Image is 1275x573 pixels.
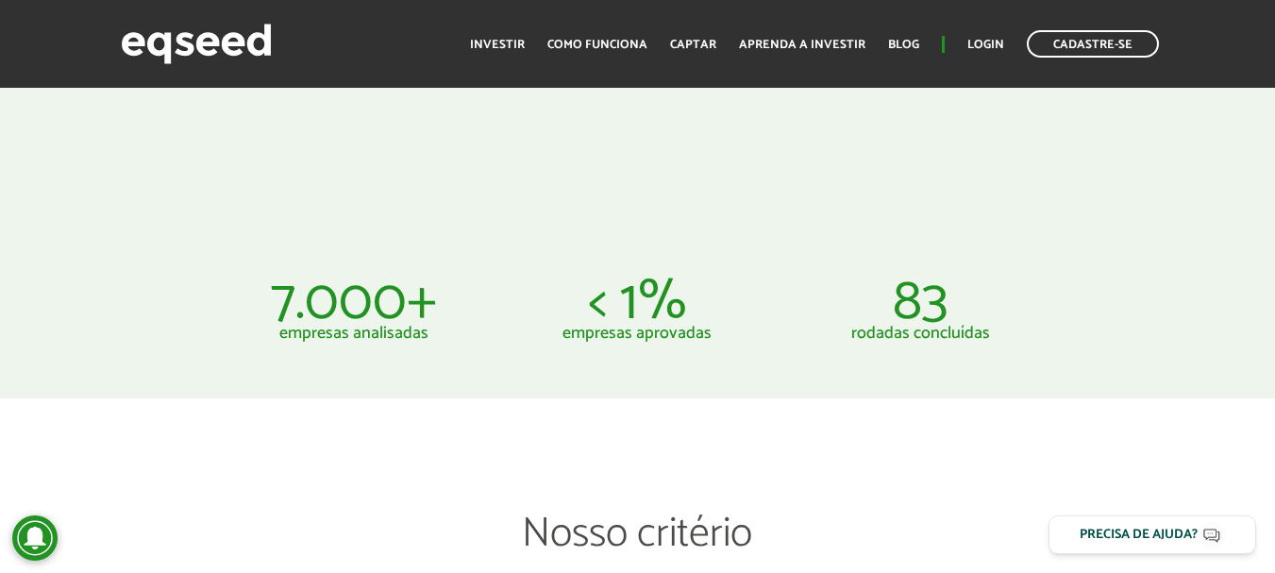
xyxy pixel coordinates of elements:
p: empresas analisadas [226,325,481,342]
a: Investir [470,39,525,51]
a: Captar [670,39,716,51]
a: Aprenda a investir [739,39,865,51]
p: 83 [794,279,1049,325]
p: empresas aprovadas [510,325,764,342]
p: < 1% [510,279,764,325]
a: Login [967,39,1004,51]
a: Blog [888,39,919,51]
a: Como funciona [547,39,647,51]
p: rodadas concluídas [794,325,1049,342]
img: EqSeed [121,19,272,69]
p: 7.000+ [226,279,481,325]
a: Cadastre-se [1027,30,1159,58]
